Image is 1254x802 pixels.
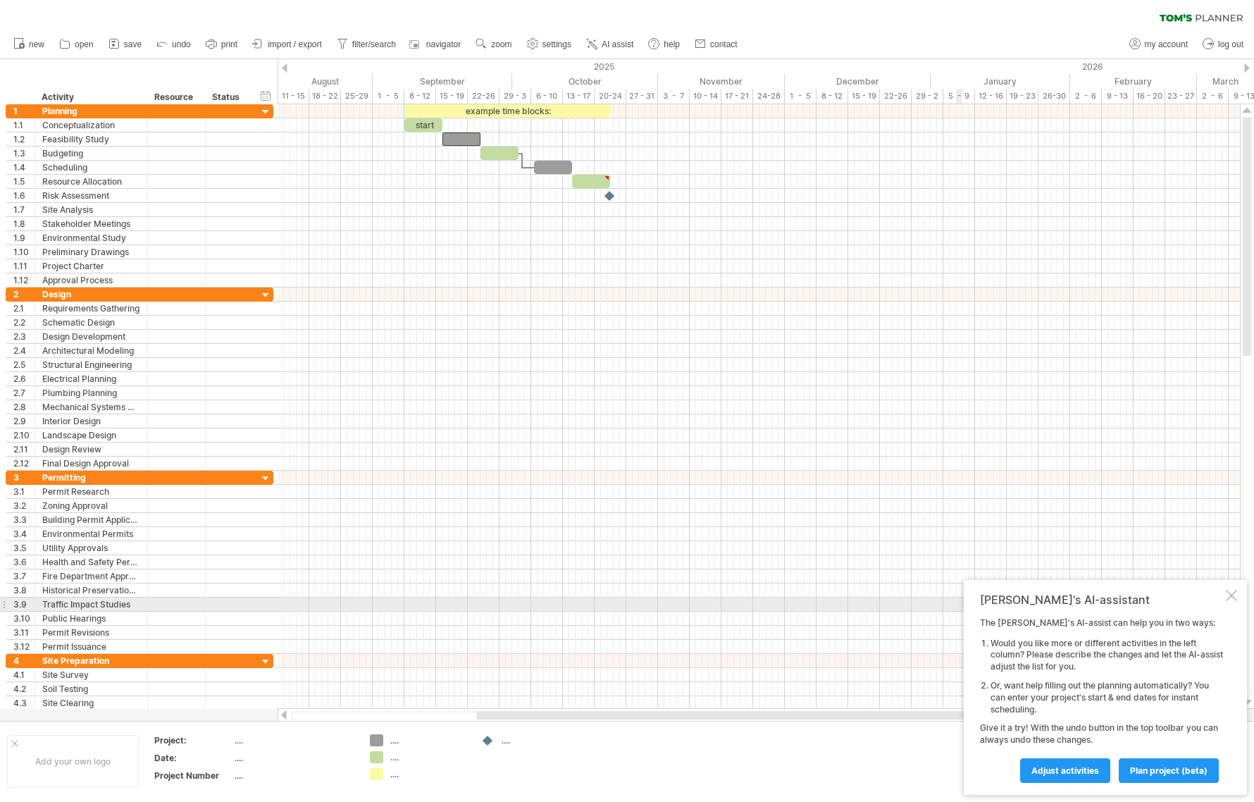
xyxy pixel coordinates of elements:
div: Scheduling [42,161,140,174]
div: Environmental Study [42,231,140,245]
div: 2.11 [13,443,35,456]
div: 3.6 [13,555,35,569]
div: Environmental Permits [42,527,140,541]
div: Activity [42,90,139,104]
div: 1.8 [13,217,35,230]
div: Approval Process [42,273,140,287]
div: 1.6 [13,189,35,202]
span: help [664,39,680,49]
div: 2.10 [13,428,35,442]
span: settings [542,39,571,49]
div: 19 - 23 [1007,89,1038,104]
div: Fire Department Approval [42,569,140,583]
div: Permit Issuance [42,640,140,653]
div: 26-30 [1038,89,1070,104]
span: AI assist [602,39,633,49]
a: new [10,35,49,54]
div: 9 - 13 [1102,89,1134,104]
div: 10 - 14 [690,89,721,104]
div: Soil Testing [42,682,140,696]
div: start [404,118,442,132]
div: Requirements Gathering [42,302,140,315]
div: Resource [154,90,197,104]
div: Project: [154,734,232,746]
div: 1.4 [13,161,35,174]
div: Health and Safety Permits [42,555,140,569]
div: 3.8 [13,584,35,597]
div: 2 - 6 [1070,89,1102,104]
div: Permitting [42,471,140,484]
span: my account [1145,39,1188,49]
li: Would you like more or different activities in the left column? Please describe the changes and l... [991,638,1223,673]
div: Electrical Planning [42,372,140,385]
div: 3.11 [13,626,35,639]
a: print [202,35,242,54]
div: August 2025 [240,74,373,89]
div: Historical Preservation Approval [42,584,140,597]
div: .... [390,768,467,780]
div: December 2025 [785,74,931,89]
div: Interior Design [42,414,140,428]
div: 2.6 [13,372,35,385]
div: 3 [13,471,35,484]
div: Schematic Design [42,316,140,329]
div: 2.9 [13,414,35,428]
div: Building Permit Application [42,513,140,526]
div: 2.12 [13,457,35,470]
span: import / export [268,39,322,49]
div: Public Hearings [42,612,140,625]
span: new [29,39,44,49]
div: 20-24 [595,89,626,104]
div: Design Review [42,443,140,456]
span: navigator [426,39,461,49]
div: 23 - 27 [1165,89,1197,104]
div: 2.1 [13,302,35,315]
span: print [221,39,237,49]
a: import / export [249,35,326,54]
div: Structural Engineering [42,358,140,371]
div: 3.2 [13,499,35,512]
div: Date: [154,752,232,764]
div: .... [390,751,467,763]
a: filter/search [333,35,400,54]
div: 1.11 [13,259,35,273]
div: Design [42,288,140,301]
div: 5 - 9 [943,89,975,104]
div: Conceptualization [42,118,140,132]
div: 4 [13,654,35,667]
div: 3.9 [13,598,35,611]
div: September 2025 [373,74,512,89]
div: 3.1 [13,485,35,498]
div: January 2026 [931,74,1070,89]
a: AI assist [583,35,638,54]
div: Risk Assessment [42,189,140,202]
div: The [PERSON_NAME]'s AI-assist can help you in two ways: Give it a try! With the undo button in th... [980,617,1223,782]
div: 2.4 [13,344,35,357]
span: undo [172,39,191,49]
div: Traffic Impact Studies [42,598,140,611]
div: 3.7 [13,569,35,583]
div: 1 [13,104,35,118]
div: 3.10 [13,612,35,625]
div: 22-26 [468,89,499,104]
div: example time blocks: [404,104,611,118]
div: October 2025 [512,74,658,89]
div: 4.1 [13,668,35,681]
div: 6 - 10 [531,89,563,104]
span: filter/search [352,39,396,49]
div: 18 - 22 [309,89,341,104]
div: 3.3 [13,513,35,526]
span: save [124,39,142,49]
a: navigator [407,35,465,54]
div: 16 - 20 [1134,89,1165,104]
div: 1.3 [13,147,35,160]
a: open [56,35,98,54]
span: plan project (beta) [1130,765,1208,776]
div: 2 - 6 [1197,89,1229,104]
div: 2.7 [13,386,35,400]
div: Site Clearing [42,696,140,710]
div: 15 - 19 [848,89,880,104]
a: contact [691,35,742,54]
div: 15 - 19 [436,89,468,104]
div: Permit Research [42,485,140,498]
